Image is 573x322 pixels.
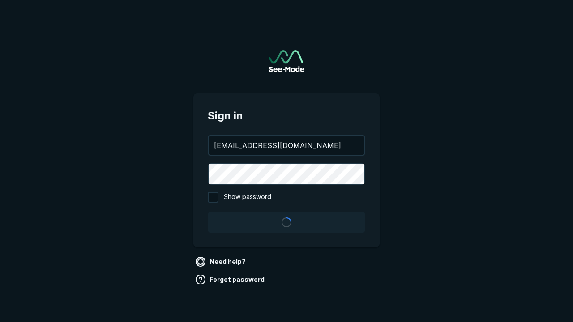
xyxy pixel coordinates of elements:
a: Forgot password [193,272,268,287]
a: Need help? [193,254,249,269]
a: Go to sign in [269,50,304,72]
span: Sign in [208,108,365,124]
span: Show password [224,192,271,203]
img: See-Mode Logo [269,50,304,72]
input: your@email.com [209,136,364,155]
